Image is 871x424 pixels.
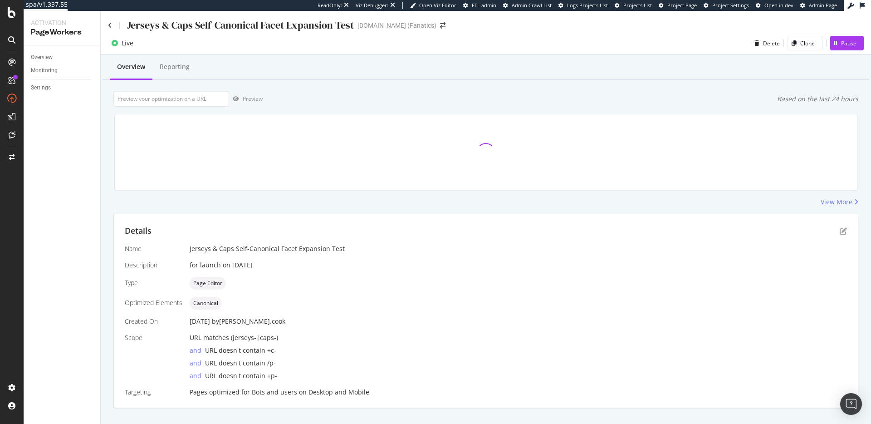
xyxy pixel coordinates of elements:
div: Pages optimized for on [190,388,847,397]
div: [DOMAIN_NAME] (Fanatics) [357,21,436,30]
div: Overview [31,53,53,62]
a: Monitoring [31,66,94,75]
button: Delete [751,36,780,50]
div: [DATE] [190,317,847,326]
a: Settings [31,83,94,93]
div: Details [125,225,152,237]
div: Viz Debugger: [356,2,388,9]
span: Project Page [667,2,697,9]
div: Type [125,278,182,287]
a: Overview [31,53,94,62]
div: Jerseys & Caps Self-Canonical Facet Expansion Test [190,244,847,253]
span: URL doesn't contain +p- [205,371,277,380]
span: Page Editor [193,281,222,286]
span: FTL admin [472,2,496,9]
button: Pause [830,36,864,50]
div: Description [125,261,182,270]
a: Open Viz Editor [410,2,456,9]
div: and [190,346,205,355]
div: Delete [763,39,780,47]
a: View More [821,197,858,207]
span: Project Settings [712,2,749,9]
div: Based on the last 24 hours [777,94,858,104]
div: Overview [117,62,145,71]
div: Live [122,39,133,48]
div: Targeting [125,388,182,397]
a: Project Settings [704,2,749,9]
div: and [190,359,205,368]
div: PageWorkers [31,27,93,38]
div: Optimized Elements [125,298,182,307]
div: Monitoring [31,66,58,75]
div: Pause [841,39,856,47]
a: Open in dev [756,2,793,9]
input: Preview your optimization on a URL [113,91,229,107]
div: Scope [125,333,182,342]
div: Created On [125,317,182,326]
div: Activation [31,18,93,27]
a: Logs Projects List [558,2,608,9]
div: Jerseys & Caps Self-Canonical Facet Expansion Test [127,18,354,32]
div: for launch on [DATE] [190,261,847,270]
div: Open Intercom Messenger [840,393,862,415]
div: by [PERSON_NAME].cook [212,317,285,326]
a: FTL admin [463,2,496,9]
a: Admin Page [800,2,837,9]
span: Logs Projects List [567,2,608,9]
div: Clone [800,39,815,47]
span: Canonical [193,301,218,306]
div: pen-to-square [840,227,847,235]
div: arrow-right-arrow-left [440,22,445,29]
div: Bots and users [252,388,297,397]
span: Open Viz Editor [419,2,456,9]
div: Preview [243,95,263,103]
span: Admin Page [809,2,837,9]
button: Clone [788,36,822,50]
a: Admin Crawl List [503,2,552,9]
a: Project Page [659,2,697,9]
div: Desktop and Mobile [308,388,369,397]
a: Click to go back [108,22,112,29]
div: Name [125,244,182,253]
div: and [190,371,205,380]
span: URL doesn't contain +c- [205,346,276,355]
span: Admin Crawl List [512,2,552,9]
button: Preview [229,92,263,106]
div: Reporting [160,62,190,71]
span: Open in dev [764,2,793,9]
span: Projects List [623,2,652,9]
div: View More [821,197,852,207]
span: URL doesn't contain /p- [205,359,276,367]
div: neutral label [190,277,226,290]
a: Projects List [615,2,652,9]
div: ReadOnly: [318,2,342,9]
span: URL matches (jerseys-|caps-) [190,333,278,342]
div: neutral label [190,297,222,310]
div: Settings [31,83,51,93]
